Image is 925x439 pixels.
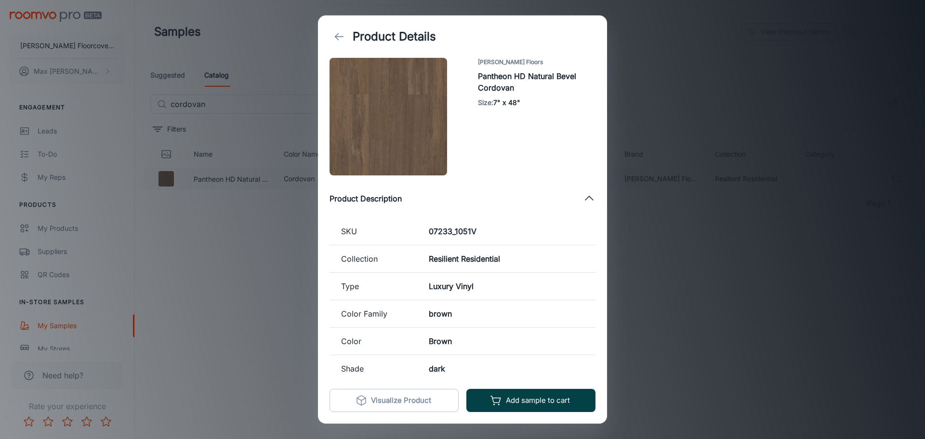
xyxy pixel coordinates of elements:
[341,308,406,319] p: Color Family
[478,70,595,93] h6: Pantheon HD Natural Bevel Cordovan
[429,226,584,237] h6: 07233_1051V
[429,280,584,292] h6: Luxury Vinyl
[429,253,584,265] h6: Resilient Residential
[429,363,584,374] h6: dark
[341,253,406,265] p: Collection
[478,97,595,108] h6: Size :
[330,193,402,204] h6: Product Description
[429,335,584,347] h6: Brown
[341,363,406,374] p: Shade
[466,389,595,412] button: Add sample to cart
[341,226,406,237] p: SKU
[493,98,520,106] span: 7" x 48"
[353,28,436,45] h1: Product Details
[330,389,459,412] button: Visualize Product
[341,335,406,347] p: Color
[330,27,349,46] button: back
[478,58,595,67] span: [PERSON_NAME] Floors
[330,183,595,214] div: Product Description
[429,308,584,319] h6: brown
[341,280,406,292] p: Type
